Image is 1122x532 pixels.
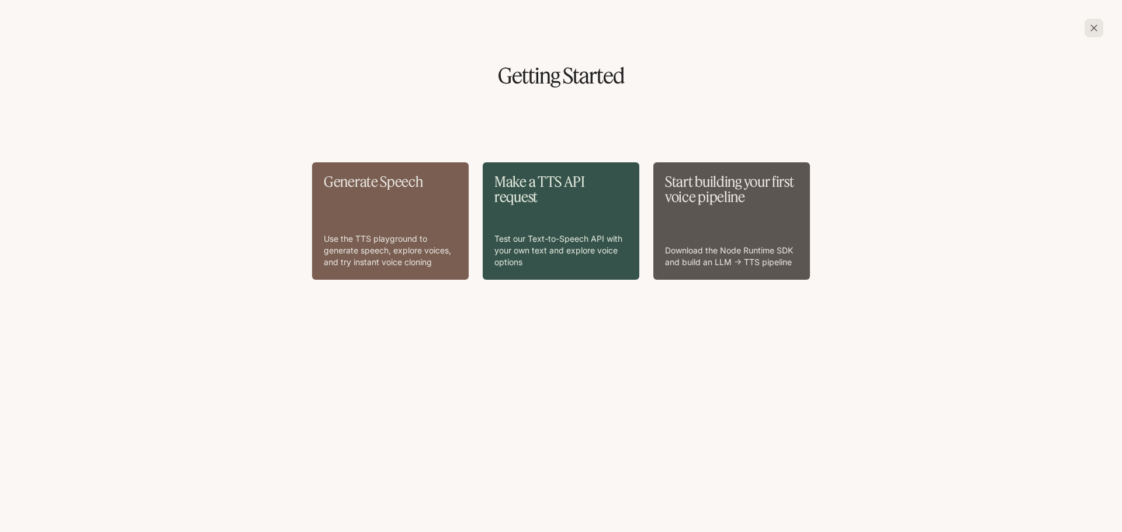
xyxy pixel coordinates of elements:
p: Start building your first voice pipeline [665,174,798,205]
p: Generate Speech [324,174,457,189]
p: Use the TTS playground to generate speech, explore voices, and try instant voice cloning [324,233,457,268]
p: Make a TTS API request [494,174,628,205]
a: Make a TTS API requestTest our Text-to-Speech API with your own text and explore voice options [483,162,639,280]
a: Generate SpeechUse the TTS playground to generate speech, explore voices, and try instant voice c... [312,162,469,280]
p: Download the Node Runtime SDK and build an LLM → TTS pipeline [665,245,798,268]
a: Start building your first voice pipelineDownload the Node Runtime SDK and build an LLM → TTS pipe... [653,162,810,280]
p: Test our Text-to-Speech API with your own text and explore voice options [494,233,628,268]
h1: Getting Started [19,65,1103,86]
